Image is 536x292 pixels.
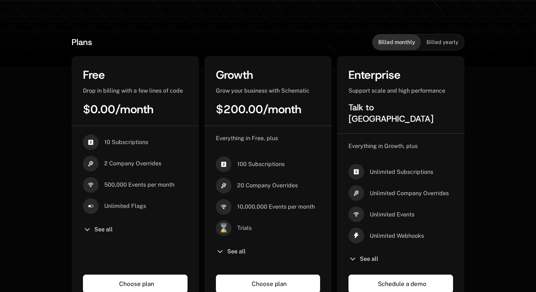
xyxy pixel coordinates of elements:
span: Talk to [GEOGRAPHIC_DATA] [348,102,434,125]
span: / month [115,102,153,117]
span: Unlimited Flags [104,202,146,210]
i: chevron-down [348,255,357,263]
span: 100 Subscriptions [237,160,285,168]
span: Everything in Growth, plus [348,143,418,149]
i: thunder [348,228,364,243]
span: Trials [237,224,252,232]
span: Support scale and high performance [348,87,445,94]
span: 20 Company Overrides [237,182,298,189]
span: Everything in Free, plus [216,135,278,142]
span: See all [94,227,113,232]
i: cashapp [348,164,364,180]
i: signal [348,206,364,222]
span: Grow your business with Schematic [216,87,309,94]
span: Plans [72,37,92,48]
i: hammer [83,156,99,171]
i: boolean-on [83,198,99,214]
span: See all [227,249,246,254]
span: 2 Company Overrides [104,160,161,167]
span: Enterprise [348,67,401,82]
span: Unlimited Events [370,211,414,219]
i: cashapp [216,156,231,172]
span: $0.00 [83,102,115,117]
span: Unlimited Subscriptions [370,168,433,176]
span: See all [360,256,378,262]
span: Unlimited Company Overrides [370,189,449,197]
span: Drop in billing with a few lines of code [83,87,183,94]
i: chevron-down [83,225,91,234]
span: ⌛ [216,220,231,236]
i: hammer [216,178,231,193]
span: Unlimited Webhooks [370,232,424,240]
i: chevron-down [216,247,224,256]
span: 10,000,000 Events per month [237,203,315,211]
span: Growth [216,67,253,82]
span: 10 Subscriptions [104,138,148,146]
span: Free [83,67,105,82]
span: / month [263,102,301,117]
span: $200.00 [216,102,263,117]
span: Billed monthly [378,39,415,46]
span: 500,000 Events per month [104,181,174,189]
span: Billed yearly [426,39,458,46]
i: cashapp [83,134,99,150]
i: signal [216,199,231,215]
i: signal [83,177,99,193]
i: hammer [348,185,364,201]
